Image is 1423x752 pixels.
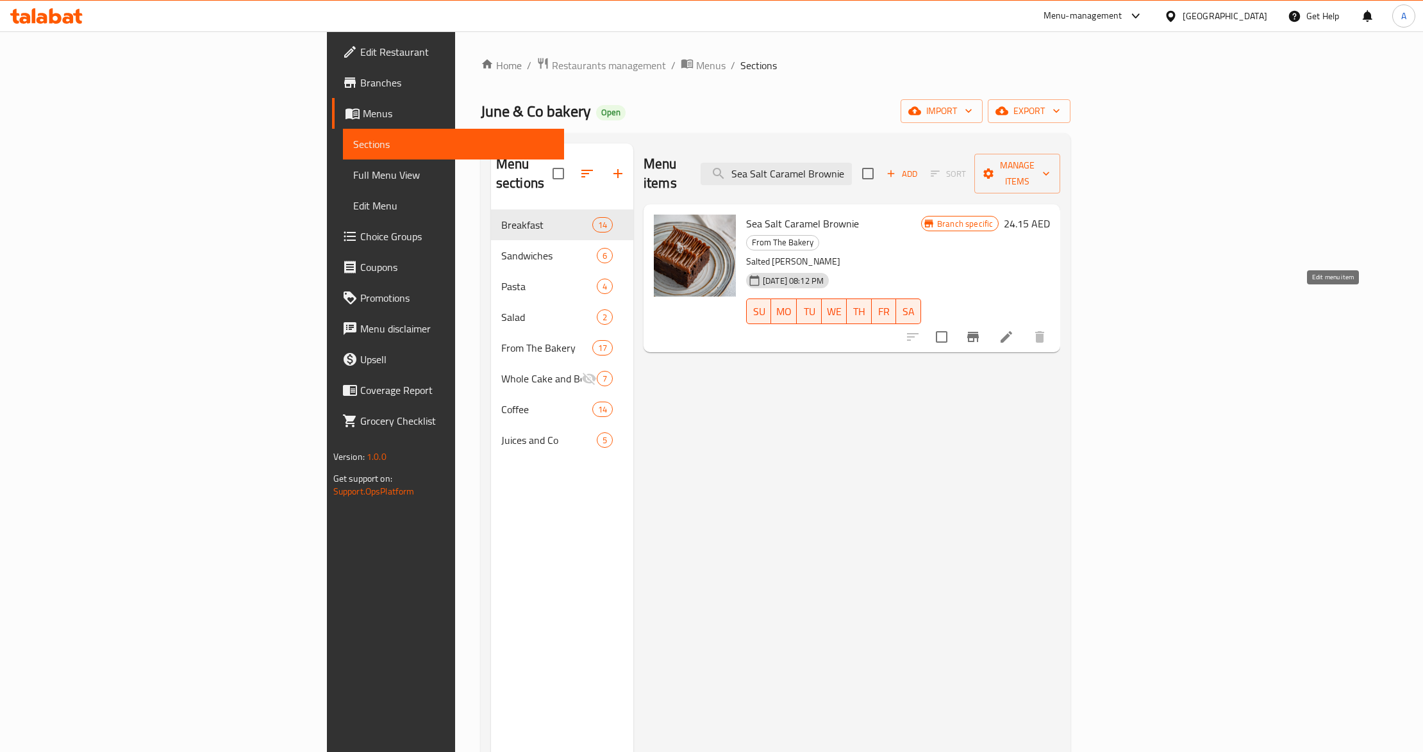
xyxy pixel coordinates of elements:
div: Open [596,105,626,120]
img: Sea Salt Caramel Brownie [654,215,736,297]
div: Menu-management [1044,8,1122,24]
div: Juices and Co5 [491,425,633,455]
div: Coffee14 [491,394,633,425]
span: 6 [597,250,612,262]
li: / [671,58,676,73]
div: Breakfast14 [491,209,633,240]
span: A [1401,9,1406,23]
span: Whole Cake and Boxes [501,371,581,386]
span: Sections [740,58,777,73]
span: 14 [593,404,612,416]
a: Menus [332,98,565,129]
span: Sections [353,136,554,152]
span: Edit Menu [353,198,554,213]
span: TU [802,302,817,321]
a: Full Menu View [343,159,565,190]
button: Add section [603,158,633,189]
div: Whole Cake and Boxes7 [491,363,633,394]
span: Promotions [360,290,554,306]
span: Full Menu View [353,167,554,183]
nav: Menu sections [491,204,633,461]
span: Menus [363,106,554,121]
a: Menus [681,57,726,74]
div: items [597,432,613,448]
a: Menu disclaimer [332,313,565,344]
div: From The Bakery17 [491,332,633,363]
div: Salad2 [491,302,633,332]
button: Branch-specific-item [958,322,988,352]
button: MO [771,298,797,324]
a: Sections [343,129,565,159]
h6: 24.15 AED [1004,215,1050,233]
span: Coupons [360,259,554,275]
div: Pasta4 [491,271,633,302]
span: SU [752,302,767,321]
span: Version: [333,448,365,465]
span: June & Co bakery [481,97,591,126]
button: SU [746,298,772,324]
button: TH [847,298,872,324]
span: Menu disclaimer [360,321,554,336]
span: Edit Restaurant [360,44,554,60]
button: Manage items [974,154,1060,193]
button: TU [797,298,822,324]
button: delete [1024,322,1055,352]
span: WE [827,302,842,321]
div: From The Bakery [746,235,819,250]
div: items [597,279,613,294]
span: [DATE] 08:12 PM [758,275,829,287]
a: Upsell [332,344,565,375]
span: Juices and Co [501,432,597,448]
span: Choice Groups [360,229,554,244]
span: Branch specific [932,218,998,230]
span: 14 [593,219,612,231]
button: export [988,99,1070,123]
span: 1.0.0 [367,448,387,465]
span: Restaurants management [552,58,666,73]
span: 5 [597,434,612,446]
span: Grocery Checklist [360,413,554,429]
div: Sandwiches6 [491,240,633,271]
span: Add [885,167,919,181]
span: SA [901,302,916,321]
a: Branches [332,67,565,98]
span: Coffee [501,402,592,417]
button: WE [822,298,847,324]
span: Sandwiches [501,248,597,263]
input: search [701,163,852,185]
span: Select section [854,160,881,187]
div: items [597,371,613,386]
span: Menus [696,58,726,73]
span: 17 [593,342,612,354]
div: items [592,402,613,417]
span: Coverage Report [360,382,554,398]
span: TH [852,302,867,321]
p: Salted [PERSON_NAME] [746,254,921,270]
span: Salad [501,309,597,325]
a: Restaurants management [537,57,666,74]
span: export [998,103,1060,119]
a: Support.OpsPlatform [333,483,415,500]
span: From The Bakery [747,235,819,250]
span: Get support on: [333,470,392,487]
nav: breadcrumb [481,57,1071,74]
button: SA [896,298,921,324]
span: FR [877,302,892,321]
a: Coverage Report [332,375,565,405]
div: [GEOGRAPHIC_DATA] [1183,9,1267,23]
span: Add item [881,164,922,184]
div: items [592,340,613,356]
span: Upsell [360,352,554,367]
h2: Menu items [644,154,685,193]
a: Promotions [332,282,565,313]
span: From The Bakery [501,340,592,356]
span: 4 [597,281,612,293]
span: Pasta [501,279,597,294]
div: items [597,309,613,325]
